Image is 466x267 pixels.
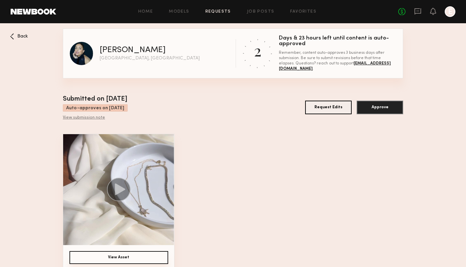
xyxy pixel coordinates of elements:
[445,6,455,17] a: E
[17,34,28,39] span: Back
[169,10,189,14] a: Models
[279,50,396,71] div: Remember, content auto-approves 3 business days after submission. Be sure to submit revisions bef...
[138,10,153,14] a: Home
[279,36,396,47] div: Days & 23 hours left until content is auto-approved
[70,42,93,65] img: Gloria E profile picture.
[247,10,275,14] a: Job Posts
[100,46,166,54] div: [PERSON_NAME]
[63,115,128,121] div: View submission note
[305,101,352,114] button: Request Edits
[205,10,231,14] a: Requests
[63,94,128,104] div: Submitted on [DATE]
[69,251,168,264] button: View Asset
[254,40,261,60] div: 2
[63,134,174,245] img: Asset
[290,10,316,14] a: Favorites
[100,56,200,61] div: [GEOGRAPHIC_DATA], [GEOGRAPHIC_DATA]
[357,101,403,114] button: Approve
[63,104,128,112] div: Auto-approves on [DATE]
